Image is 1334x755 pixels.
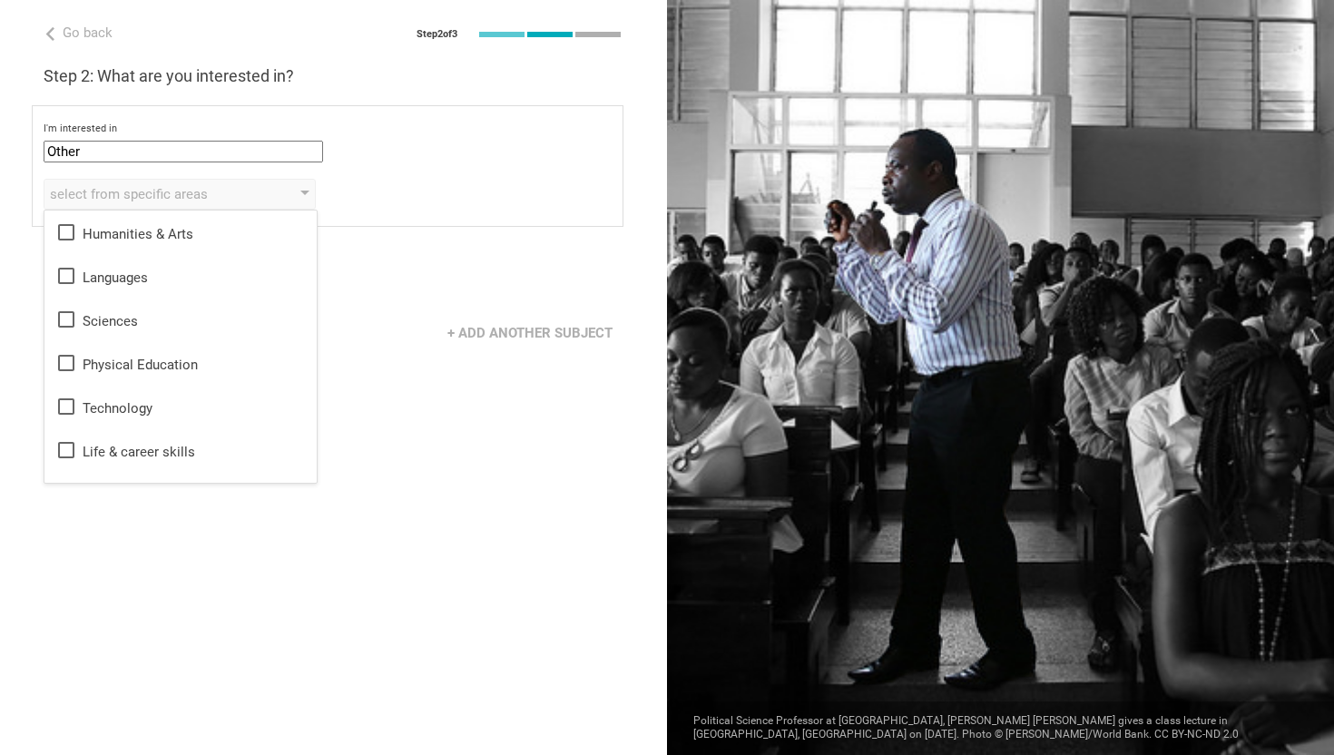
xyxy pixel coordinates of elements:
div: select from specific areas [50,185,258,203]
h3: Step 2: What are you interested in? [44,65,623,87]
input: subject or discipline [44,141,323,162]
div: I'm interested in [44,123,612,135]
span: Go back [63,25,113,41]
div: Step 2 of 3 [417,28,457,41]
div: + Add another subject [436,316,623,350]
div: Political Science Professor at [GEOGRAPHIC_DATA], [PERSON_NAME] [PERSON_NAME] gives a class lectu... [667,701,1334,755]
